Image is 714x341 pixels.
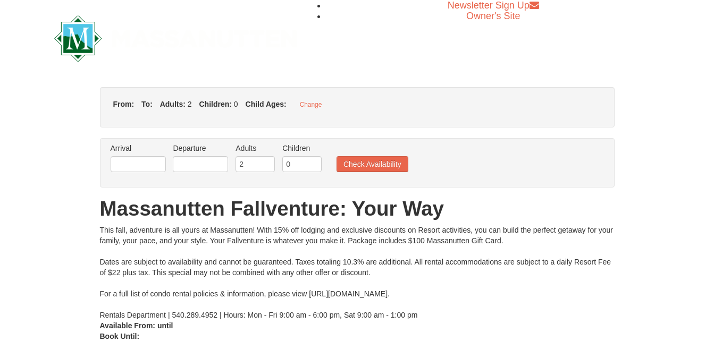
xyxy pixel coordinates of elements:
button: Check Availability [337,156,408,172]
button: Change [294,98,328,112]
label: Children [282,143,322,154]
span: 0 [234,100,238,108]
a: Owner's Site [466,11,520,21]
strong: Children: [199,100,231,108]
strong: Book Until: [100,332,140,340]
label: Departure [173,143,228,154]
strong: Child Ages: [246,100,287,108]
h1: Massanutten Fallventure: Your Way [100,198,615,219]
strong: until [157,321,173,330]
strong: Adults: [160,100,186,108]
strong: From: [113,100,135,108]
span: 2 [188,100,192,108]
strong: Available From: [100,321,156,330]
label: Arrival [111,143,166,154]
div: This fall, adventure is all yours at Massanutten! With 15% off lodging and exclusive discounts on... [100,225,615,320]
strong: To: [141,100,153,108]
a: Massanutten Resort [54,24,298,49]
label: Adults [236,143,275,154]
img: Massanutten Resort Logo [54,15,298,62]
